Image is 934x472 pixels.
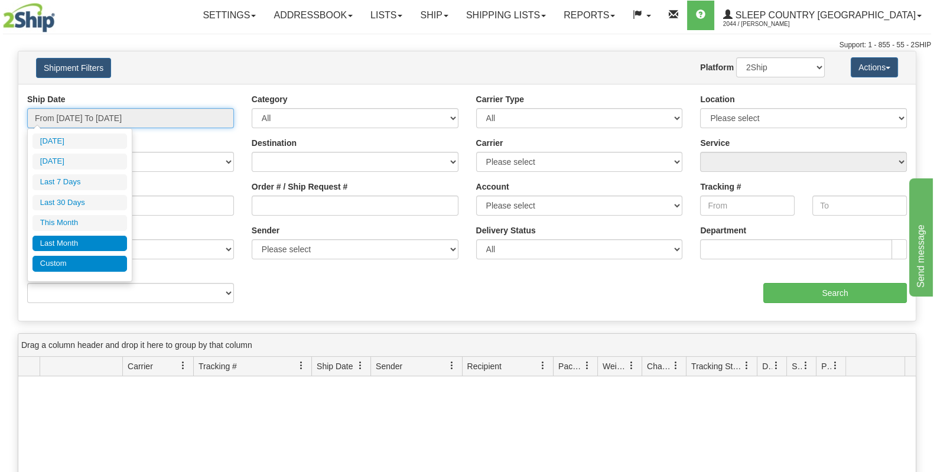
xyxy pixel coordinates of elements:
label: Service [700,137,730,149]
span: Carrier [128,360,153,372]
a: Packages filter column settings [577,356,597,376]
span: Weight [603,360,627,372]
a: Pickup Status filter column settings [825,356,845,376]
label: Platform [700,61,734,73]
label: Carrier [476,137,503,149]
input: Search [763,283,907,303]
input: To [812,196,907,216]
a: Lists [362,1,411,30]
label: Sender [252,224,279,236]
span: Sender [376,360,402,372]
label: Tracking # [700,181,741,193]
img: logo2044.jpg [3,3,55,32]
input: From [700,196,795,216]
a: Weight filter column settings [621,356,642,376]
a: Shipment Issues filter column settings [796,356,816,376]
label: Order # / Ship Request # [252,181,348,193]
label: Location [700,93,734,105]
a: Ship [411,1,457,30]
a: Reports [555,1,624,30]
a: Charge filter column settings [666,356,686,376]
a: Carrier filter column settings [173,356,193,376]
span: Tracking Status [691,360,743,372]
span: Ship Date [317,360,353,372]
iframe: chat widget [907,175,933,296]
div: Support: 1 - 855 - 55 - 2SHIP [3,40,931,50]
label: Account [476,181,509,193]
a: Sender filter column settings [442,356,462,376]
a: Delivery Status filter column settings [766,356,786,376]
label: Ship Date [27,93,66,105]
a: Sleep Country [GEOGRAPHIC_DATA] 2044 / [PERSON_NAME] [714,1,930,30]
label: Destination [252,137,297,149]
div: Send message [9,7,109,21]
label: Category [252,93,288,105]
span: Tracking # [198,360,237,372]
a: Ship Date filter column settings [350,356,370,376]
a: Addressbook [265,1,362,30]
li: This Month [32,215,127,231]
a: Shipping lists [457,1,555,30]
li: Custom [32,256,127,272]
span: Sleep Country [GEOGRAPHIC_DATA] [733,10,916,20]
label: Carrier Type [476,93,524,105]
li: Last 30 Days [32,195,127,211]
span: Packages [558,360,583,372]
label: Delivery Status [476,224,536,236]
button: Shipment Filters [36,58,111,78]
a: Tracking # filter column settings [291,356,311,376]
a: Recipient filter column settings [533,356,553,376]
li: [DATE] [32,134,127,149]
span: 2044 / [PERSON_NAME] [723,18,812,30]
span: Charge [647,360,672,372]
button: Actions [851,57,898,77]
span: Pickup Status [821,360,831,372]
a: Settings [194,1,265,30]
label: Department [700,224,746,236]
li: Last 7 Days [32,174,127,190]
span: Shipment Issues [792,360,802,372]
li: Last Month [32,236,127,252]
span: Recipient [467,360,502,372]
li: [DATE] [32,154,127,170]
div: grid grouping header [18,334,916,357]
span: Delivery Status [762,360,772,372]
a: Tracking Status filter column settings [737,356,757,376]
